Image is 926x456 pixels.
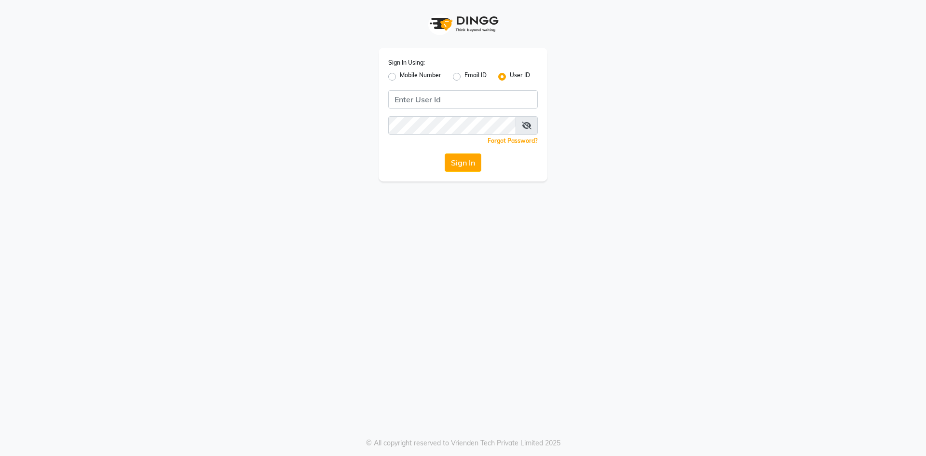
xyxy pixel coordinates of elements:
button: Sign In [445,153,481,172]
label: Mobile Number [400,71,441,83]
input: Username [388,90,538,109]
label: User ID [510,71,530,83]
a: Forgot Password? [488,137,538,144]
img: logo1.svg [424,10,502,38]
label: Email ID [464,71,487,83]
label: Sign In Using: [388,58,425,67]
input: Username [388,116,516,135]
